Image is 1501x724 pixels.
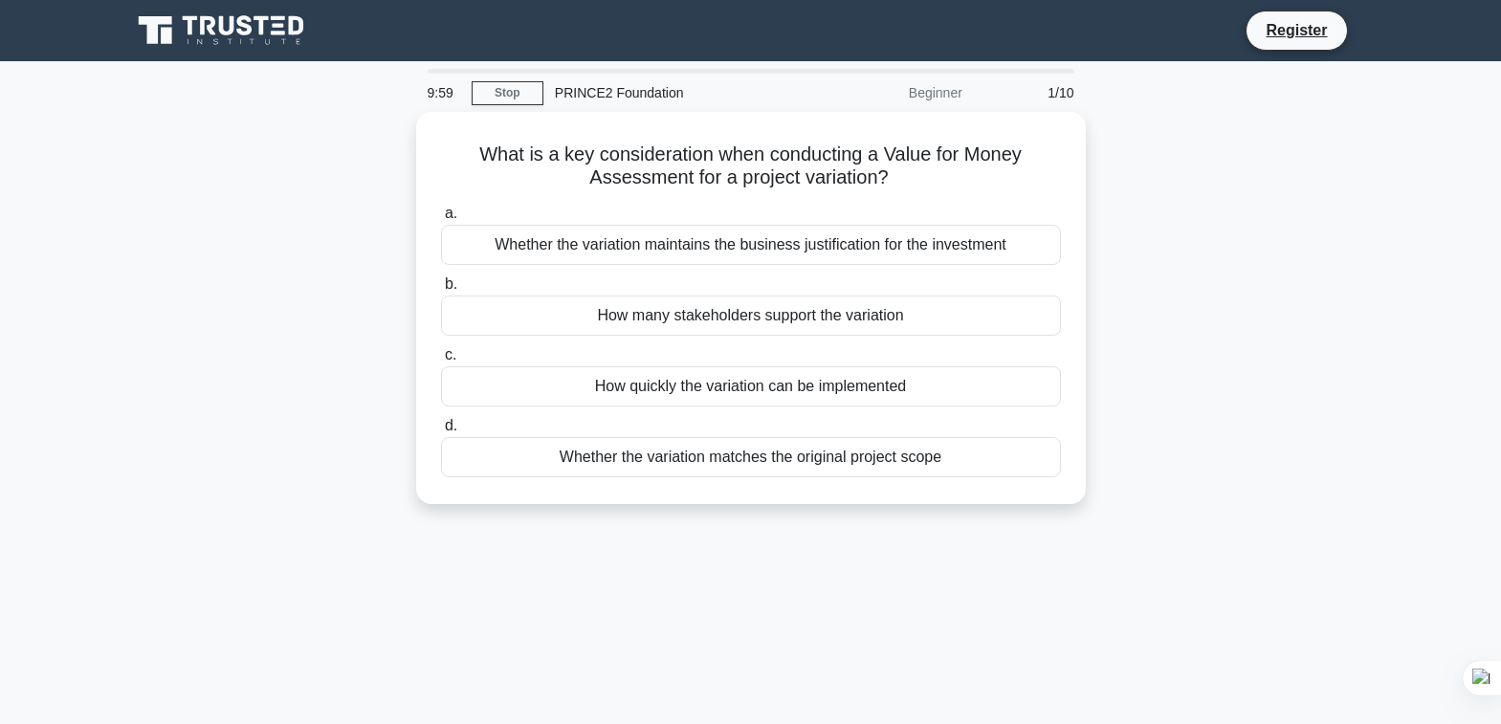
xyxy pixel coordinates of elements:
div: How quickly the variation can be implemented [441,366,1061,406]
div: 1/10 [974,74,1086,112]
span: c. [445,346,456,362]
div: PRINCE2 Foundation [543,74,806,112]
h5: What is a key consideration when conducting a Value for Money Assessment for a project variation? [439,143,1063,190]
a: Stop [472,81,543,105]
span: a. [445,205,457,221]
div: Whether the variation maintains the business justification for the investment [441,225,1061,265]
span: d. [445,417,457,433]
a: Register [1254,18,1338,42]
div: How many stakeholders support the variation [441,296,1061,336]
div: 9:59 [416,74,472,112]
div: Beginner [806,74,974,112]
div: Whether the variation matches the original project scope [441,437,1061,477]
span: b. [445,275,457,292]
